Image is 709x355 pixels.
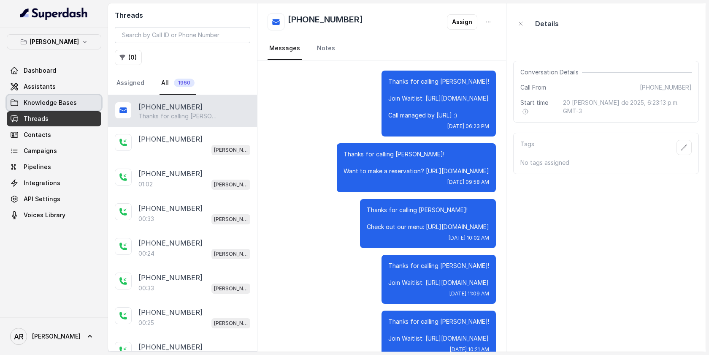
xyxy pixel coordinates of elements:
[138,215,154,223] p: 00:33
[24,179,60,187] span: Integrations
[138,134,203,144] p: [PHONE_NUMBER]
[7,34,101,49] button: [PERSON_NAME]
[388,317,489,343] p: Thanks for calling [PERSON_NAME]! Join Waitlist: [URL][DOMAIN_NAME]
[7,191,101,207] a: API Settings
[24,147,57,155] span: Campaigns
[160,72,196,95] a: All1960
[520,68,582,76] span: Conversation Details
[214,250,248,258] p: [PERSON_NAME]
[30,37,79,47] p: [PERSON_NAME]
[24,98,77,107] span: Knowledge Bases
[7,159,101,175] a: Pipelines
[520,83,546,92] span: Call From
[24,66,56,75] span: Dashboard
[388,262,489,287] p: Thanks for calling [PERSON_NAME]! Join Waitlist: [URL][DOMAIN_NAME]
[138,238,203,248] p: [PHONE_NUMBER]
[315,37,337,60] a: Notes
[138,169,203,179] p: [PHONE_NUMBER]
[174,79,195,87] span: 1960
[214,146,248,154] p: [PERSON_NAME]
[115,27,250,43] input: Search by Call ID or Phone Number
[520,158,692,167] p: No tags assigned
[24,82,56,91] span: Assistants
[24,211,65,219] span: Voices Library
[7,143,101,158] a: Campaigns
[535,19,559,29] p: Details
[288,14,363,30] h2: [PHONE_NUMBER]
[7,127,101,142] a: Contacts
[24,195,60,203] span: API Settings
[115,72,146,95] a: Assigned
[14,332,24,341] text: AR
[138,319,154,327] p: 00:25
[32,332,81,341] span: [PERSON_NAME]
[115,50,142,65] button: (0)
[24,131,51,139] span: Contacts
[24,163,51,171] span: Pipelines
[640,83,692,92] span: [PHONE_NUMBER]
[214,284,248,293] p: [PERSON_NAME]
[367,206,489,231] p: Thanks for calling [PERSON_NAME]! Check out our menu: [URL][DOMAIN_NAME]
[138,307,203,317] p: [PHONE_NUMBER]
[449,235,489,241] span: [DATE] 10:02 AM
[138,203,203,213] p: [PHONE_NUMBER]
[24,115,49,123] span: Threads
[138,284,154,292] p: 00:33
[138,273,203,283] p: [PHONE_NUMBER]
[20,7,88,20] img: light.svg
[447,123,489,130] span: [DATE] 06:23 PM
[115,10,250,20] h2: Threads
[7,111,101,126] a: Threads
[7,95,101,110] a: Knowledge Bases
[138,112,219,120] p: Thanks for calling [PERSON_NAME]! Check out our menu: [URL][DOMAIN_NAME]
[214,215,248,224] p: [PERSON_NAME]
[268,37,496,60] nav: Tabs
[520,140,534,155] p: Tags
[7,325,101,348] a: [PERSON_NAME]
[447,14,477,30] button: Assign
[138,180,153,188] p: 01:02
[214,319,248,328] p: [PERSON_NAME]
[388,77,489,120] p: Thanks for calling [PERSON_NAME]! Join Waitlist: [URL][DOMAIN_NAME] Call managed by [URL] :)
[7,175,101,191] a: Integrations
[563,98,692,115] span: 20 [PERSON_NAME] de 2025, 6:23:13 p.m. GMT-3
[7,79,101,94] a: Assistants
[214,180,248,189] p: [PERSON_NAME]
[520,98,556,115] span: Start time
[449,290,489,297] span: [DATE] 11:09 AM
[7,208,101,223] a: Voices Library
[138,249,154,258] p: 00:24
[115,72,250,95] nav: Tabs
[447,179,489,186] span: [DATE] 09:58 AM
[450,346,489,353] span: [DATE] 10:21 AM
[344,150,489,175] p: Thanks for calling [PERSON_NAME]! Want to make a reservation? [URL][DOMAIN_NAME]
[138,342,203,352] p: [PHONE_NUMBER]
[268,37,302,60] a: Messages
[7,63,101,78] a: Dashboard
[138,102,203,112] p: [PHONE_NUMBER]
